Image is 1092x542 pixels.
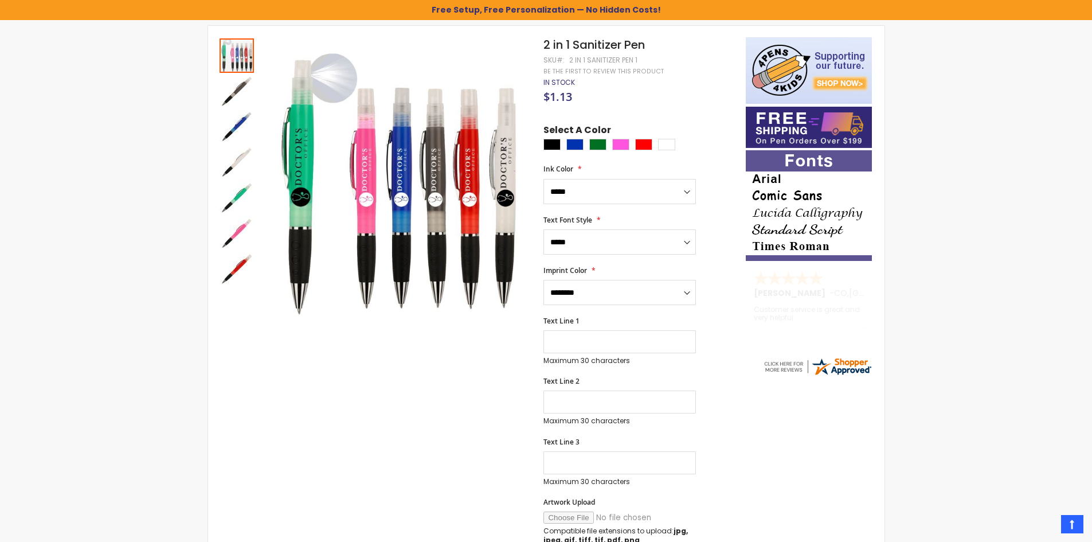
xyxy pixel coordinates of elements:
[566,139,584,150] div: Blue
[543,89,572,104] span: $1.13
[543,356,696,365] p: Maximum 30 characters
[220,215,255,251] div: 2 in 1 Sanitizer Pen
[543,416,696,426] p: Maximum 30 characters
[267,54,529,316] img: 2 in 1 Sanitizer Pen
[220,110,254,144] img: 2 in 1 Sanitizer Pen
[849,287,933,299] span: [GEOGRAPHIC_DATA]
[746,37,872,104] img: 4pens 4 kids
[220,108,255,144] div: 2 in 1 Sanitizer Pen
[220,74,254,108] img: 2 in 1 Sanitizer Pen
[543,316,580,326] span: Text Line 1
[220,73,255,108] div: 2 in 1 Sanitizer Pen
[635,139,652,150] div: Red
[543,124,611,139] span: Select A Color
[762,356,872,377] img: 4pens.com widget logo
[658,139,675,150] div: White
[543,477,696,486] p: Maximum 30 characters
[543,266,587,275] span: Imprint Color
[543,497,595,507] span: Artwork Upload
[220,37,255,73] div: 2 in 1 Sanitizer Pen
[543,139,561,150] div: Black
[829,287,933,299] span: - ,
[612,139,629,150] div: Pink
[543,78,575,87] div: Availability
[762,369,872,379] a: 4pens.com certificate URL
[543,67,664,76] a: Be the first to review this product
[220,252,254,286] img: 2 in 1 Sanitizer Pen
[543,437,580,447] span: Text Line 3
[220,145,254,180] img: 2 in 1 Sanitizer Pen
[220,144,255,180] div: 2 in 1 Sanitizer Pen
[543,55,565,65] strong: SKU
[543,37,645,53] span: 2 in 1 Sanitizer Pen
[746,107,872,148] img: Free shipping on orders over $199
[543,376,580,386] span: Text Line 2
[543,164,573,174] span: Ink Color
[543,77,575,87] span: In stock
[569,56,637,65] div: 2 in 1 Sanitizer Pen 1
[834,287,847,299] span: CO
[754,287,829,299] span: [PERSON_NAME]
[746,150,872,261] img: font-personalization-examples
[754,306,865,330] div: Customer service is great and very helpful
[543,215,592,225] span: Text Font Style
[220,251,254,286] div: 2 in 1 Sanitizer Pen
[220,180,255,215] div: 2 in 1 Sanitizer Pen
[589,139,606,150] div: Green
[1061,515,1083,533] a: Top
[220,181,254,215] img: 2 in 1 Sanitizer Pen
[220,216,254,251] img: 2 in 1 Sanitizer Pen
